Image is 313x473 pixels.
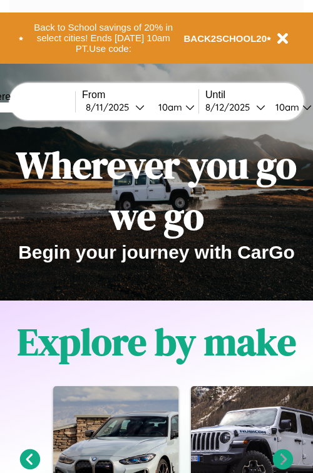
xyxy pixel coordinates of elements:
div: 8 / 12 / 2025 [205,101,256,113]
div: 8 / 11 / 2025 [86,101,135,113]
h1: Explore by make [18,316,296,367]
b: BACK2SCHOOL20 [184,33,267,44]
button: 8/11/2025 [82,101,148,114]
button: Back to School savings of 20% in select cities! Ends [DATE] 10am PT.Use code: [23,19,184,57]
button: 10am [148,101,198,114]
div: 10am [269,101,302,113]
label: From [82,89,198,101]
div: 10am [152,101,185,113]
